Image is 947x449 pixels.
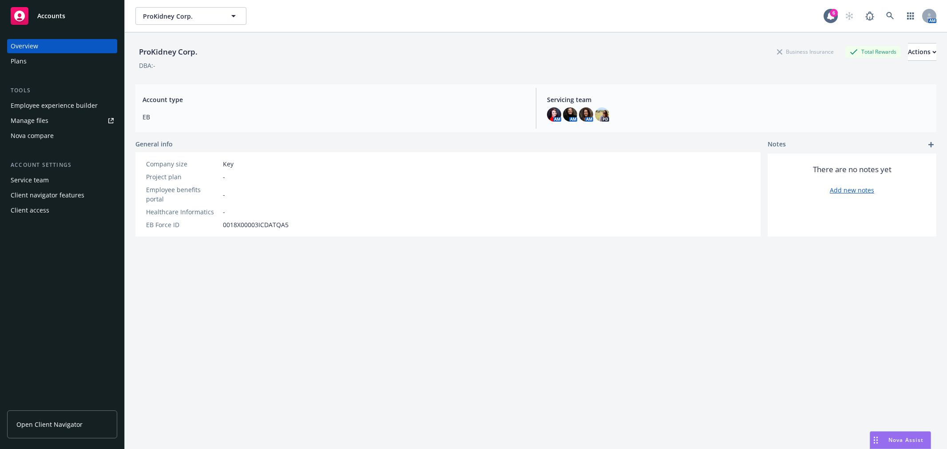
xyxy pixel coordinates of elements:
[146,220,219,229] div: EB Force ID
[11,173,49,187] div: Service team
[908,43,936,61] button: Actions
[143,112,525,122] span: EB
[813,164,892,175] span: There are no notes yet
[7,161,117,169] div: Account settings
[146,172,219,181] div: Project plan
[139,61,155,70] div: DBA: -
[223,207,225,217] span: -
[7,4,117,28] a: Accounts
[908,43,936,60] div: Actions
[223,220,289,229] span: 0018X00003ICDATQA5
[845,46,901,57] div: Total Rewards
[773,46,838,57] div: Business Insurance
[11,203,49,217] div: Client access
[11,188,84,202] div: Client navigator features
[7,203,117,217] a: Client access
[7,114,117,128] a: Manage files
[11,98,98,113] div: Employee experience builder
[7,98,117,113] a: Employee experience builder
[7,173,117,187] a: Service team
[547,107,561,122] img: photo
[135,139,173,149] span: General info
[870,431,931,449] button: Nova Assist
[888,436,923,444] span: Nova Assist
[768,139,786,150] span: Notes
[830,9,838,17] div: 6
[223,172,225,181] span: -
[16,420,83,429] span: Open Client Navigator
[143,12,220,21] span: ProKidney Corp.
[223,159,234,169] span: Key
[37,12,65,20] span: Accounts
[135,46,201,58] div: ProKidney Corp.
[870,432,881,449] div: Drag to move
[7,39,117,53] a: Overview
[7,188,117,202] a: Client navigator features
[11,54,27,68] div: Plans
[146,207,219,217] div: Healthcare Informatics
[146,185,219,204] div: Employee benefits portal
[7,54,117,68] a: Plans
[595,107,609,122] img: photo
[861,7,879,25] a: Report a Bug
[830,185,874,195] a: Add new notes
[11,39,38,53] div: Overview
[902,7,919,25] a: Switch app
[881,7,899,25] a: Search
[547,95,930,104] span: Servicing team
[11,114,48,128] div: Manage files
[579,107,593,122] img: photo
[135,7,246,25] button: ProKidney Corp.
[143,95,525,104] span: Account type
[7,129,117,143] a: Nova compare
[146,159,219,169] div: Company size
[926,139,936,150] a: add
[7,86,117,95] div: Tools
[11,129,54,143] div: Nova compare
[563,107,577,122] img: photo
[840,7,858,25] a: Start snowing
[223,190,225,199] span: -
